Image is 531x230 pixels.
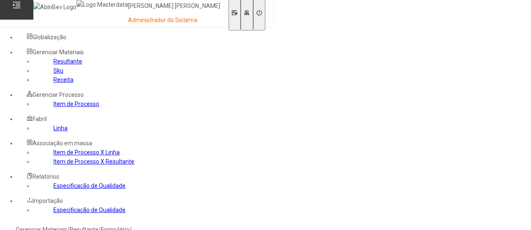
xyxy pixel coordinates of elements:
p: [PERSON_NAME] [PERSON_NAME] [128,2,220,10]
span: Importação [33,197,63,204]
a: Sku [53,67,63,74]
img: AbInBev Logo [33,3,76,12]
span: Globalização [33,34,66,40]
a: Resultante [53,58,82,65]
a: Item de Processo X Resultante [53,158,134,165]
a: Especificação de Qualidade [53,182,126,189]
a: Item de Processo X Linha [53,149,120,156]
span: Associação em massa [33,140,92,147]
span: Fabril [33,116,47,122]
a: Receita [53,76,73,83]
span: Gerenciar Materiais [33,49,84,56]
a: Item de Processo [53,101,99,107]
p: Administrador do Sistema [128,16,220,25]
a: Linha [53,125,68,131]
span: Gerenciar Processo [33,91,84,98]
span: Relatórios [33,173,59,180]
a: Especificação de Qualidade [53,207,126,213]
